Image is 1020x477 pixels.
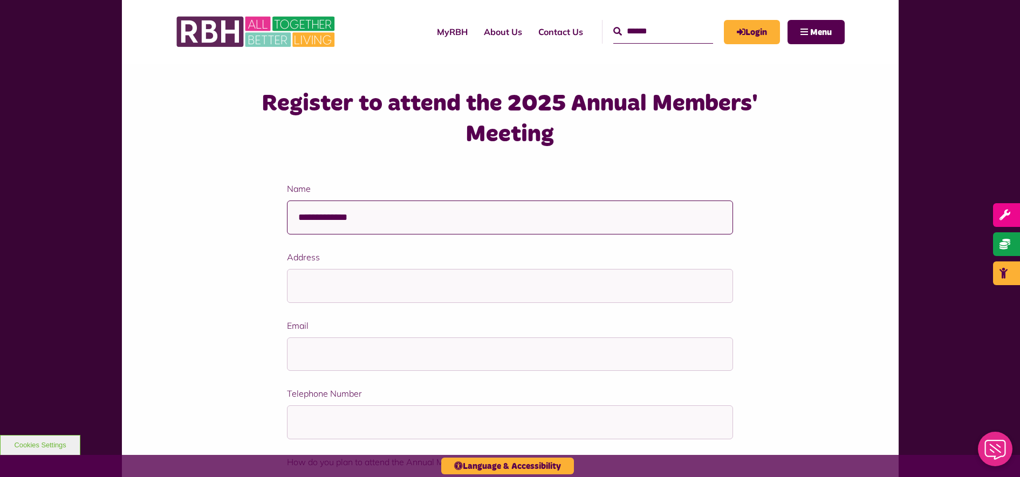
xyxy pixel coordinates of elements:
iframe: Netcall Web Assistant for live chat [971,428,1020,477]
a: Contact Us [530,17,591,46]
label: Name [287,182,733,195]
label: Email [287,319,733,332]
img: RBH [176,11,338,53]
button: Language & Accessibility [441,458,574,474]
label: Address [287,251,733,264]
a: MyRBH [724,20,780,44]
a: About Us [476,17,530,46]
label: Telephone Number [287,387,733,400]
a: MyRBH [429,17,476,46]
h3: Register to attend the 2025 Annual Members' Meeting [231,88,789,150]
span: Menu [810,28,832,37]
button: Navigation [788,20,845,44]
input: Search [613,20,713,43]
